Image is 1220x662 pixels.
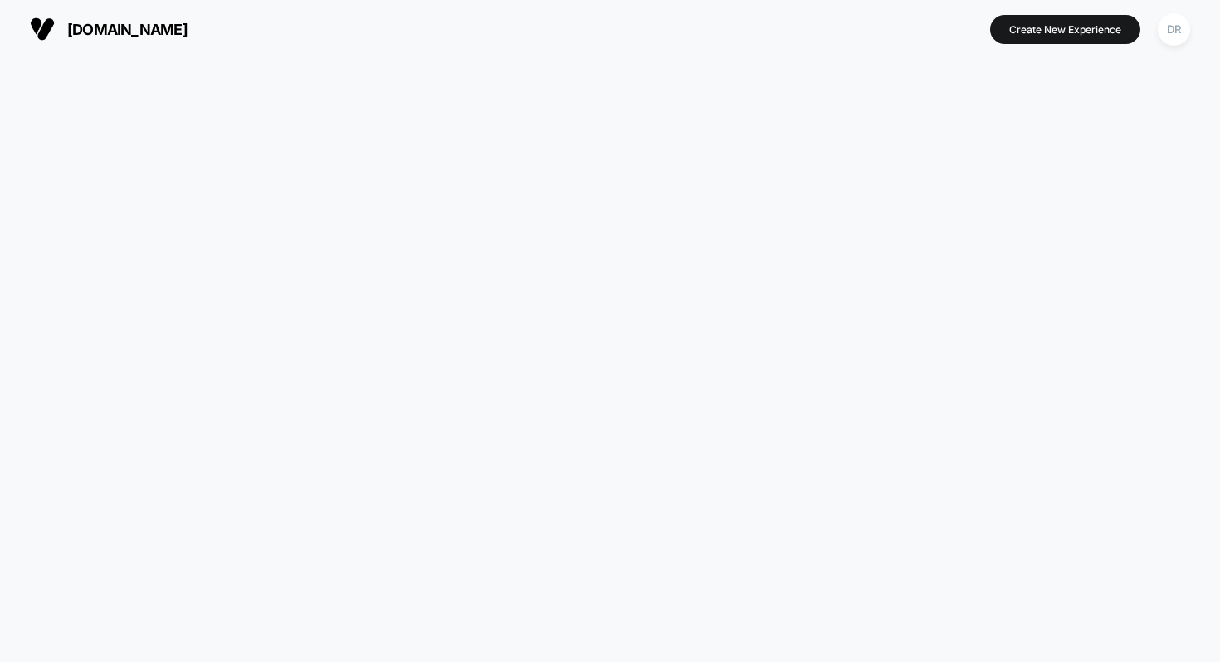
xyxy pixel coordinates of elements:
[1153,12,1195,47] button: DR
[30,17,55,42] img: Visually logo
[990,15,1140,44] button: Create New Experience
[1158,13,1190,46] div: DR
[25,16,193,42] button: [DOMAIN_NAME]
[67,21,188,38] span: [DOMAIN_NAME]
